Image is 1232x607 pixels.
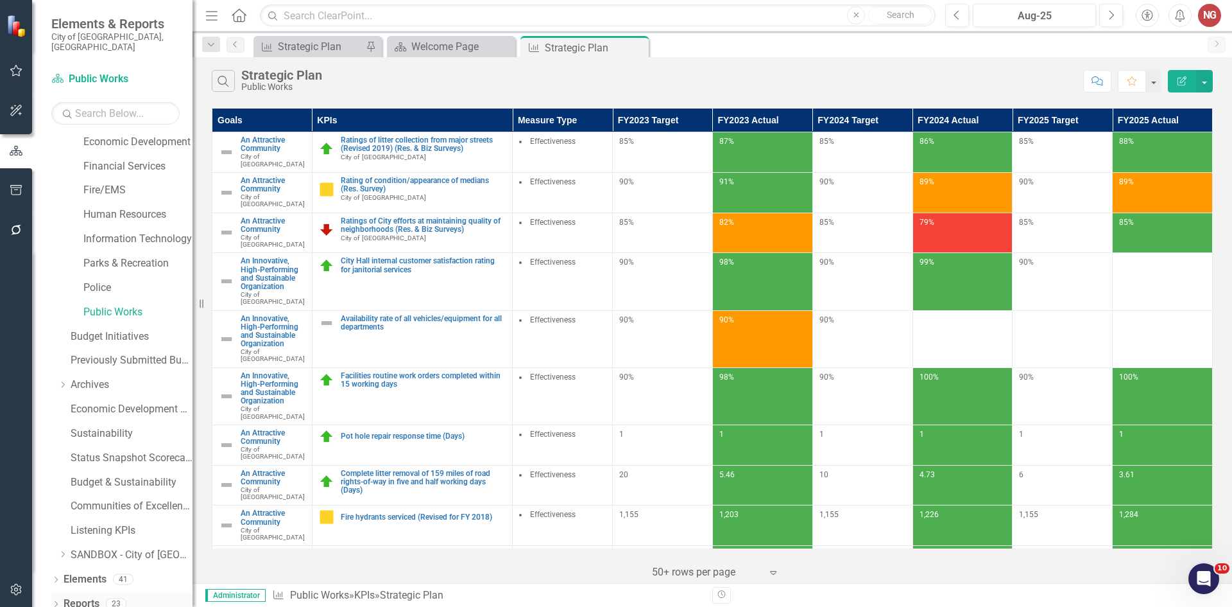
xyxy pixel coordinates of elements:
[241,177,305,193] a: An Attractive Community
[380,589,443,601] div: Strategic Plan
[513,132,613,173] td: Double-Click to Edit
[920,137,934,146] span: 86%
[920,177,934,186] span: 89%
[719,218,734,227] span: 82%
[319,222,334,237] img: Below Plan
[977,8,1091,24] div: Aug-25
[341,154,426,161] span: City of [GEOGRAPHIC_DATA]
[619,137,634,146] span: 85%
[6,14,29,37] img: ClearPoint Strategy
[241,82,322,92] div: Public Works
[212,310,312,367] td: Double-Click to Edit Right Click for Context Menu
[619,430,624,439] span: 1
[71,402,193,417] a: Economic Development Office
[219,225,234,240] img: Not Defined
[71,499,193,514] a: Communities of Excellence
[290,589,349,601] a: Public Works
[71,523,193,538] a: Listening KPIs
[312,506,513,546] td: Double-Click to Edit Right Click for Context Menu
[319,373,334,388] img: On Target
[319,182,334,197] img: Caution
[51,31,180,53] small: City of [GEOGRAPHIC_DATA], [GEOGRAPHIC_DATA]
[319,509,334,525] img: Caution
[83,256,193,271] a: Parks & Recreation
[241,446,305,460] span: City of [GEOGRAPHIC_DATA]
[341,470,506,495] a: Complete litter removal of 159 miles of road rights-of-way in five and half working days (Days)
[241,527,305,541] span: City of [GEOGRAPHIC_DATA]
[920,258,934,267] span: 99%
[530,218,576,227] span: Effectiveness
[1119,373,1138,382] span: 100%
[205,589,266,602] span: Administrator
[619,510,638,519] span: 1,155
[1198,4,1221,27] button: NG
[513,465,613,506] td: Double-Click to Edit
[341,136,506,153] a: Ratings of litter collection from major streets (Revised 2019) (Res. & Biz Surveys)
[719,177,734,186] span: 91%
[341,432,506,441] a: Pot hole repair response time (Days)
[719,430,724,439] span: 1
[241,257,305,291] a: An Innovative, High-Performing and Sustainable Organization
[973,4,1096,27] button: Aug-25
[513,425,613,465] td: Double-Click to Edit
[241,486,305,500] span: City of [GEOGRAPHIC_DATA]
[260,4,936,27] input: Search ClearPoint...
[530,315,576,324] span: Effectiveness
[530,373,576,382] span: Effectiveness
[341,177,506,193] a: Rating of condition/appearance of medians (Res. Survey)
[819,430,824,439] span: 1
[278,39,363,55] div: Strategic Plan
[51,102,180,125] input: Search Below...
[319,315,334,331] img: Not Defined
[513,172,613,213] td: Double-Click to Edit
[219,185,234,200] img: Not Defined
[920,373,939,382] span: 100%
[241,372,305,406] a: An Innovative, High-Performing and Sustainable Organization
[341,234,426,242] span: City of [GEOGRAPHIC_DATA]
[312,310,513,367] td: Double-Click to Edit Right Click for Context Menu
[819,258,834,267] span: 90%
[241,193,305,207] span: City of [GEOGRAPHIC_DATA]
[619,177,634,186] span: 90%
[83,207,193,222] a: Human Resources
[819,218,834,227] span: 85%
[241,153,305,167] span: City of [GEOGRAPHIC_DATA]
[1215,563,1229,574] span: 10
[113,574,133,585] div: 41
[241,405,305,419] span: City of [GEOGRAPHIC_DATA]
[619,373,634,382] span: 90%
[312,425,513,465] td: Double-Click to Edit Right Click for Context Menu
[819,510,839,519] span: 1,155
[212,506,312,546] td: Double-Click to Edit Right Click for Context Menu
[319,258,334,274] img: On Target
[219,518,234,533] img: Not Defined
[920,218,934,227] span: 79%
[819,137,834,146] span: 85%
[719,510,739,519] span: 1,203
[241,234,305,248] span: City of [GEOGRAPHIC_DATA]
[887,10,914,20] span: Search
[341,513,506,522] a: Fire hydrants serviced (Revised for FY 2018)
[83,135,193,150] a: Economic Development
[719,258,734,267] span: 98%
[219,274,234,289] img: Not Defined
[241,68,322,82] div: Strategic Plan
[51,72,180,87] a: Public Works
[513,310,613,367] td: Double-Click to Edit
[219,331,234,347] img: Not Defined
[819,177,834,186] span: 90%
[241,470,305,486] a: An Attractive Community
[920,430,924,439] span: 1
[71,548,193,563] a: SANDBOX - City of [GEOGRAPHIC_DATA]
[241,348,305,362] span: City of [GEOGRAPHIC_DATA]
[1019,258,1034,267] span: 90%
[530,470,576,479] span: Effectiveness
[545,40,646,56] div: Strategic Plan
[312,367,513,425] td: Double-Click to Edit Right Click for Context Menu
[241,217,305,234] a: An Attractive Community
[1119,510,1138,519] span: 1,284
[83,183,193,198] a: Fire/EMS
[83,281,193,295] a: Police
[1188,563,1219,594] iframe: Intercom live chat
